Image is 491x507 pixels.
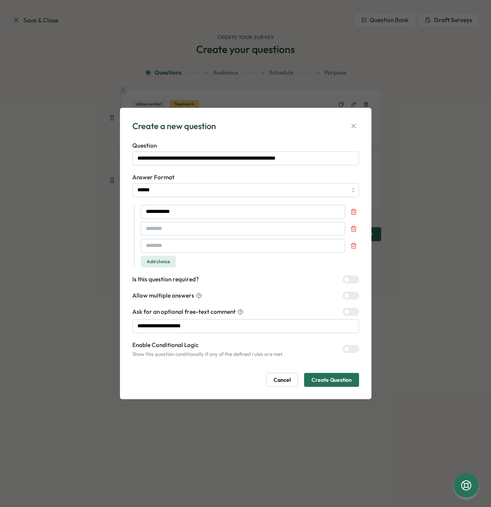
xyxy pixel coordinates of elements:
label: Answer Format [132,173,359,182]
button: Remove choice 3 [348,240,359,251]
button: Remove choice 2 [348,223,359,234]
div: Create a new question [132,120,216,132]
label: Question [132,141,359,150]
span: Allow multiple answers [132,291,194,300]
button: Add choice [141,256,176,267]
span: Add choice [147,256,170,267]
button: Remove choice 1 [348,206,359,217]
span: Cancel [274,373,291,386]
button: Cancel [266,373,298,387]
span: Ask for an optional free-text comment [132,308,236,316]
p: Show this question conditionally if any of the defined rules are met. [132,351,284,358]
label: Is this question required? [132,275,199,284]
button: Create Question [304,373,359,387]
span: Create Question [311,373,352,386]
label: Enable Conditional Logic [132,341,284,349]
